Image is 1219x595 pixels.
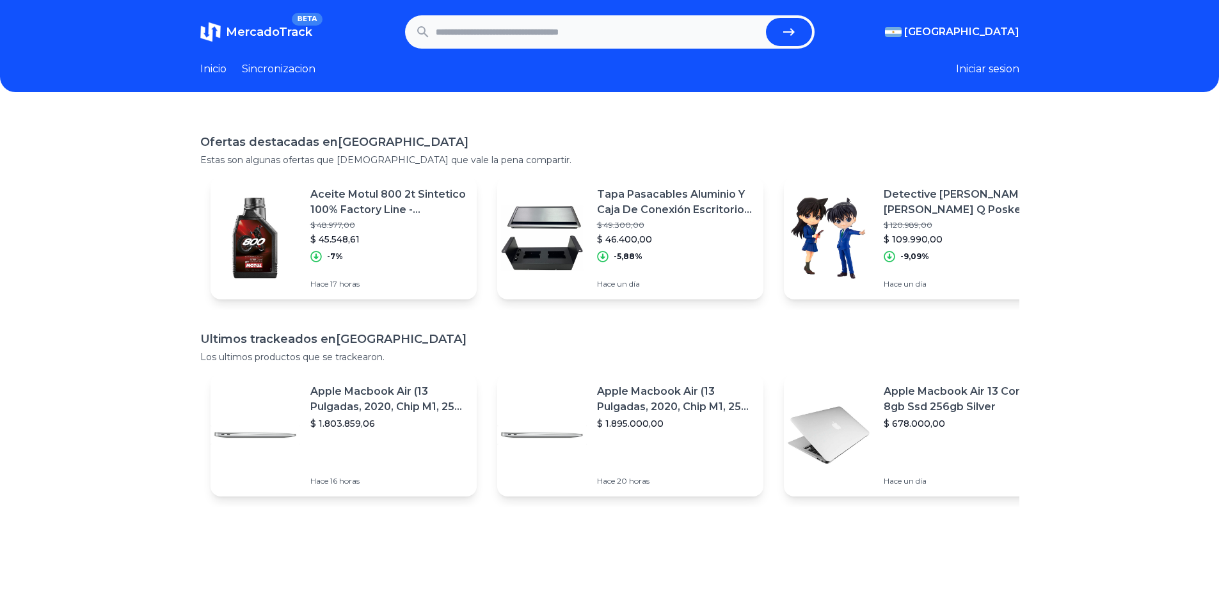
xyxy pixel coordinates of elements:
img: Featured image [497,193,587,283]
a: Inicio [200,61,227,77]
p: -5,88% [614,251,642,262]
p: $ 46.400,00 [597,233,753,246]
span: MercadoTrack [226,25,312,39]
p: $ 678.000,00 [884,417,1040,430]
p: Apple Macbook Air 13 Core I5 8gb Ssd 256gb Silver [884,384,1040,415]
span: [GEOGRAPHIC_DATA] [904,24,1019,40]
button: [GEOGRAPHIC_DATA] [885,24,1019,40]
a: Featured imageTapa Pasacables Aluminio Y Caja De Conexión Escritorio Elect$ 49.300,00$ 46.400,00-... [497,177,763,299]
p: Apple Macbook Air (13 Pulgadas, 2020, Chip M1, 256 Gb De Ssd, 8 Gb De Ram) - Plata [597,384,753,415]
p: Hace 20 horas [597,476,753,486]
a: MercadoTrackBETA [200,22,312,42]
img: Featured image [211,390,300,480]
a: Featured imageApple Macbook Air (13 Pulgadas, 2020, Chip M1, 256 Gb De Ssd, 8 Gb De Ram) - Plata$... [211,374,477,496]
img: Featured image [497,390,587,480]
span: BETA [292,13,322,26]
p: Hace un día [884,476,1040,486]
p: Hace un día [597,279,753,289]
img: Featured image [784,193,873,283]
p: $ 1.803.859,06 [310,417,466,430]
p: Hace un día [884,279,1040,289]
p: Los ultimos productos que se trackearon. [200,351,1019,363]
p: Tapa Pasacables Aluminio Y Caja De Conexión Escritorio Elect [597,187,753,218]
p: Detective [PERSON_NAME] + [PERSON_NAME] Q Posket Banpresto [884,187,1040,218]
p: Aceite Motul 800 2t Sintetico 100% Factory Line - [PERSON_NAME] Moto [310,187,466,218]
p: Estas son algunas ofertas que [DEMOGRAPHIC_DATA] que vale la pena compartir. [200,154,1019,166]
p: -7% [327,251,343,262]
p: -9,09% [900,251,929,262]
a: Featured imageDetective [PERSON_NAME] + [PERSON_NAME] Q Posket Banpresto$ 120.989,00$ 109.990,00-... [784,177,1050,299]
h1: Ultimos trackeados en [GEOGRAPHIC_DATA] [200,330,1019,348]
button: Iniciar sesion [956,61,1019,77]
p: $ 48.977,00 [310,220,466,230]
a: Sincronizacion [242,61,315,77]
a: Featured imageApple Macbook Air (13 Pulgadas, 2020, Chip M1, 256 Gb De Ssd, 8 Gb De Ram) - Plata$... [497,374,763,496]
p: Hace 17 horas [310,279,466,289]
img: Featured image [784,390,873,480]
p: $ 49.300,00 [597,220,753,230]
p: $ 45.548,61 [310,233,466,246]
img: Featured image [211,193,300,283]
a: Featured imageAceite Motul 800 2t Sintetico 100% Factory Line - [PERSON_NAME] Moto$ 48.977,00$ 45... [211,177,477,299]
p: Apple Macbook Air (13 Pulgadas, 2020, Chip M1, 256 Gb De Ssd, 8 Gb De Ram) - Plata [310,384,466,415]
p: $ 109.990,00 [884,233,1040,246]
p: Hace 16 horas [310,476,466,486]
img: MercadoTrack [200,22,221,42]
a: Featured imageApple Macbook Air 13 Core I5 8gb Ssd 256gb Silver$ 678.000,00Hace un día [784,374,1050,496]
p: $ 1.895.000,00 [597,417,753,430]
h1: Ofertas destacadas en [GEOGRAPHIC_DATA] [200,133,1019,151]
img: Argentina [885,27,902,37]
p: $ 120.989,00 [884,220,1040,230]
